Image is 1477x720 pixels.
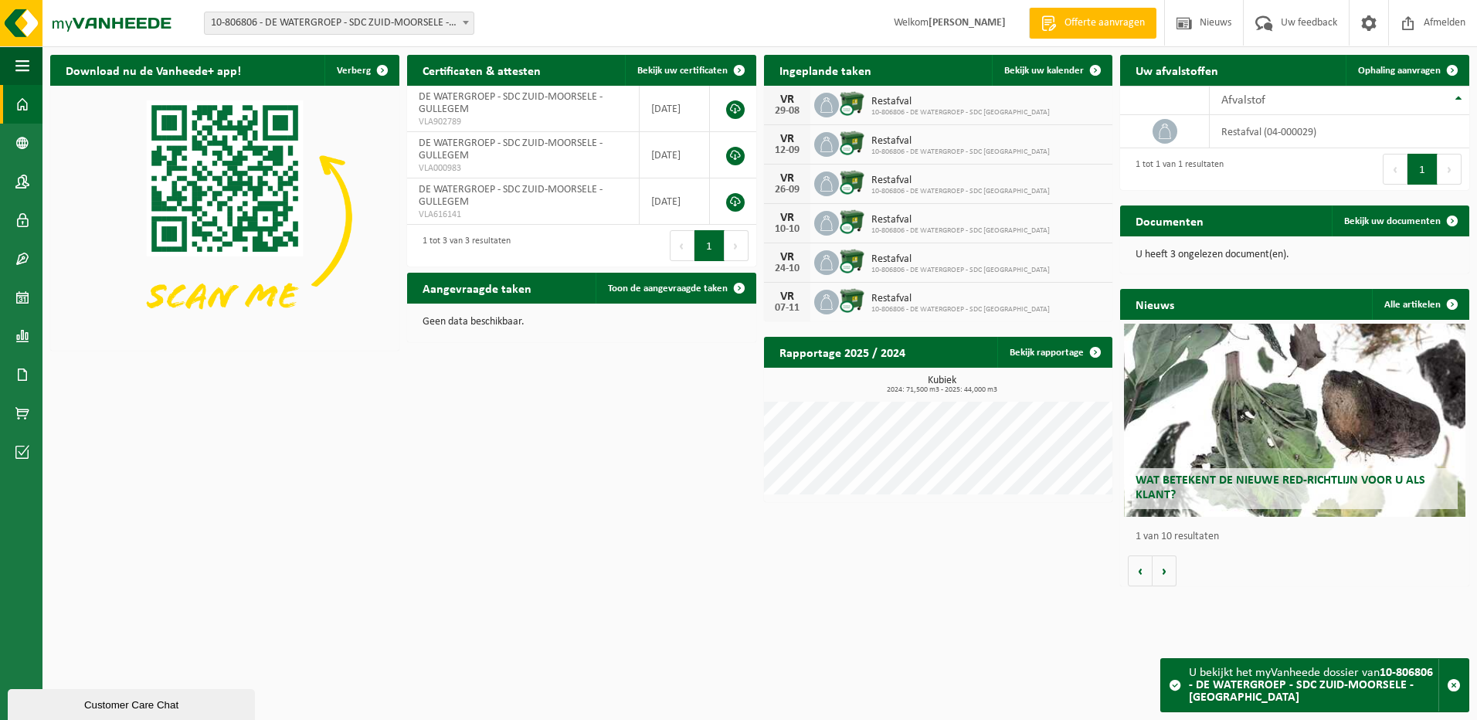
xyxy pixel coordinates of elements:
[204,12,474,35] span: 10-806806 - DE WATERGROEP - SDC ZUID-MOORSELE - GULLEGEM
[839,90,865,117] img: WB-1100-CU
[871,226,1050,236] span: 10-806806 - DE WATERGROEP - SDC [GEOGRAPHIC_DATA]
[772,106,803,117] div: 29-08
[1061,15,1149,31] span: Offerte aanvragen
[1136,474,1425,501] span: Wat betekent de nieuwe RED-richtlijn voor u als klant?
[871,214,1050,226] span: Restafval
[871,148,1050,157] span: 10-806806 - DE WATERGROEP - SDC [GEOGRAPHIC_DATA]
[670,230,694,261] button: Previous
[1210,115,1469,148] td: restafval (04-000029)
[637,66,728,76] span: Bekijk uw certificaten
[1372,289,1468,320] a: Alle artikelen
[8,686,258,720] iframe: chat widget
[1128,555,1153,586] button: Vorige
[419,209,627,221] span: VLA616141
[608,284,728,294] span: Toon de aangevraagde taken
[772,375,1113,394] h3: Kubiek
[407,55,556,85] h2: Certificaten & attesten
[596,273,755,304] a: Toon de aangevraagde taken
[337,66,371,76] span: Verberg
[1383,154,1407,185] button: Previous
[1358,66,1441,76] span: Ophaling aanvragen
[871,253,1050,266] span: Restafval
[772,290,803,303] div: VR
[1136,250,1454,260] p: U heeft 3 ongelezen document(en).
[992,55,1111,86] a: Bekijk uw kalender
[625,55,755,86] a: Bekijk uw certificaten
[1128,152,1224,186] div: 1 tot 1 van 1 resultaten
[772,93,803,106] div: VR
[1189,659,1438,712] div: U bekijkt het myVanheede dossier van
[772,172,803,185] div: VR
[725,230,749,261] button: Next
[1153,555,1177,586] button: Volgende
[772,263,803,274] div: 24-10
[772,145,803,156] div: 12-09
[1004,66,1084,76] span: Bekijk uw kalender
[772,133,803,145] div: VR
[324,55,398,86] button: Verberg
[871,108,1050,117] span: 10-806806 - DE WATERGROEP - SDC [GEOGRAPHIC_DATA]
[772,303,803,314] div: 07-11
[1407,154,1438,185] button: 1
[871,305,1050,314] span: 10-806806 - DE WATERGROEP - SDC [GEOGRAPHIC_DATA]
[1346,55,1468,86] a: Ophaling aanvragen
[640,178,710,225] td: [DATE]
[839,209,865,235] img: WB-1100-CU
[1189,667,1433,704] strong: 10-806806 - DE WATERGROEP - SDC ZUID-MOORSELE - [GEOGRAPHIC_DATA]
[419,184,603,208] span: DE WATERGROEP - SDC ZUID-MOORSELE - GULLEGEM
[419,162,627,175] span: VLA000983
[50,86,399,348] img: Download de VHEPlus App
[1221,94,1265,107] span: Afvalstof
[423,317,741,328] p: Geen data beschikbaar.
[764,55,887,85] h2: Ingeplande taken
[871,175,1050,187] span: Restafval
[419,91,603,115] span: DE WATERGROEP - SDC ZUID-MOORSELE - GULLEGEM
[1124,324,1466,517] a: Wat betekent de nieuwe RED-richtlijn voor u als klant?
[871,96,1050,108] span: Restafval
[419,138,603,161] span: DE WATERGROEP - SDC ZUID-MOORSELE - GULLEGEM
[1438,154,1462,185] button: Next
[1136,532,1462,542] p: 1 van 10 resultaten
[1120,205,1219,236] h2: Documenten
[640,132,710,178] td: [DATE]
[205,12,474,34] span: 10-806806 - DE WATERGROEP - SDC ZUID-MOORSELE - GULLEGEM
[772,386,1113,394] span: 2024: 71,500 m3 - 2025: 44,000 m3
[415,229,511,263] div: 1 tot 3 van 3 resultaten
[419,116,627,128] span: VLA902789
[1332,205,1468,236] a: Bekijk uw documenten
[839,169,865,195] img: WB-1100-CU
[839,287,865,314] img: WB-1100-CU
[1120,55,1234,85] h2: Uw afvalstoffen
[772,185,803,195] div: 26-09
[1344,216,1441,226] span: Bekijk uw documenten
[1120,289,1190,319] h2: Nieuws
[871,266,1050,275] span: 10-806806 - DE WATERGROEP - SDC [GEOGRAPHIC_DATA]
[929,17,1006,29] strong: [PERSON_NAME]
[871,135,1050,148] span: Restafval
[407,273,547,303] h2: Aangevraagde taken
[772,212,803,224] div: VR
[1029,8,1156,39] a: Offerte aanvragen
[772,224,803,235] div: 10-10
[772,251,803,263] div: VR
[764,337,921,367] h2: Rapportage 2025 / 2024
[871,293,1050,305] span: Restafval
[50,55,256,85] h2: Download nu de Vanheede+ app!
[694,230,725,261] button: 1
[871,187,1050,196] span: 10-806806 - DE WATERGROEP - SDC [GEOGRAPHIC_DATA]
[997,337,1111,368] a: Bekijk rapportage
[839,248,865,274] img: WB-1100-CU
[839,130,865,156] img: WB-1100-CU
[640,86,710,132] td: [DATE]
